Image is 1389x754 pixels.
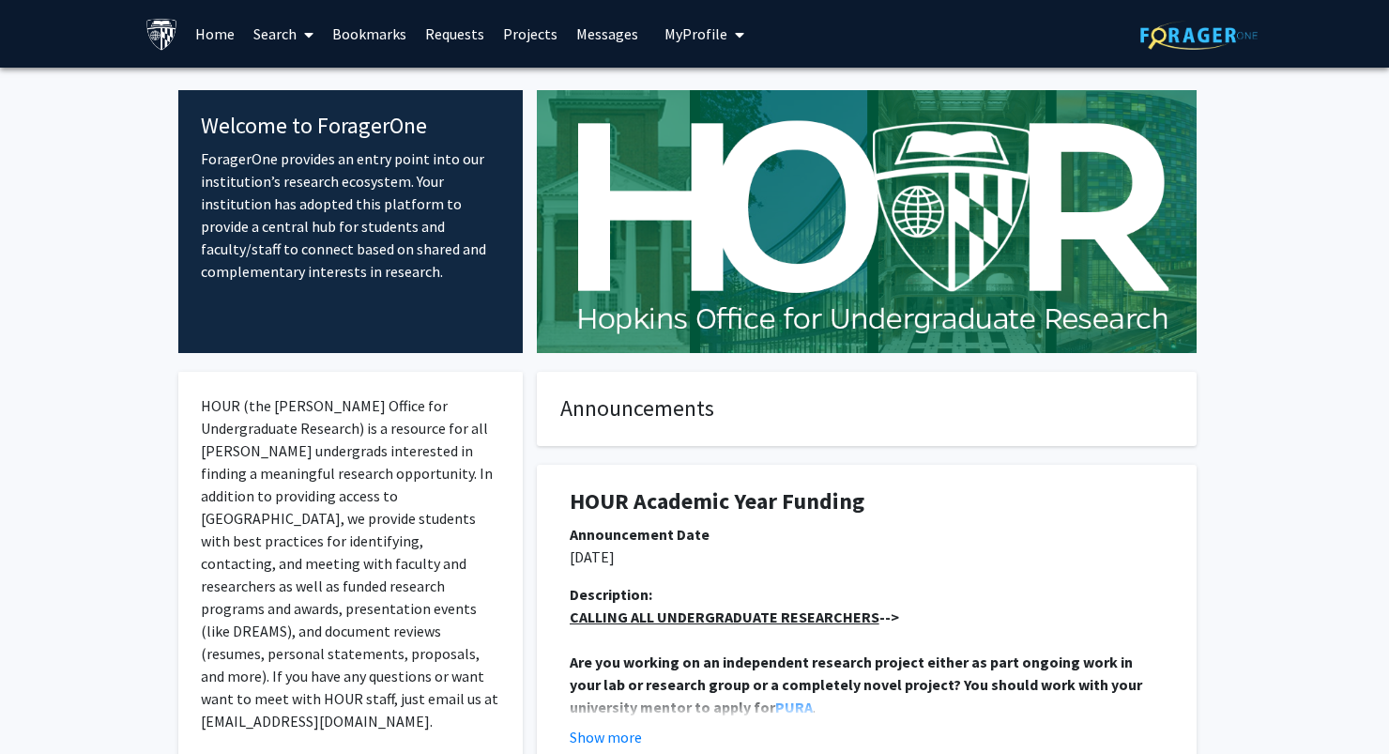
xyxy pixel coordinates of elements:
[416,1,494,67] a: Requests
[775,698,813,716] a: PURA
[186,1,244,67] a: Home
[664,24,727,43] span: My Profile
[201,394,500,732] p: HOUR (the [PERSON_NAME] Office for Undergraduate Research) is a resource for all [PERSON_NAME] un...
[570,651,1164,718] p: .
[570,608,899,626] strong: -->
[570,653,1145,716] strong: Are you working on an independent research project either as part ongoing work in your lab or res...
[537,90,1197,353] img: Cover Image
[323,1,416,67] a: Bookmarks
[201,147,500,283] p: ForagerOne provides an entry point into our institution’s research ecosystem. Your institution ha...
[570,546,1164,568] p: [DATE]
[570,523,1164,546] div: Announcement Date
[570,488,1164,515] h1: HOUR Academic Year Funding
[244,1,323,67] a: Search
[570,608,879,626] u: CALLING ALL UNDERGRADUATE RESEARCHERS
[145,18,178,51] img: Johns Hopkins University Logo
[1140,21,1258,50] img: ForagerOne Logo
[560,395,1173,423] h4: Announcements
[567,1,648,67] a: Messages
[570,583,1164,606] div: Description:
[494,1,567,67] a: Projects
[570,726,642,748] button: Show more
[201,113,500,140] h4: Welcome to ForagerOne
[14,669,80,740] iframe: Chat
